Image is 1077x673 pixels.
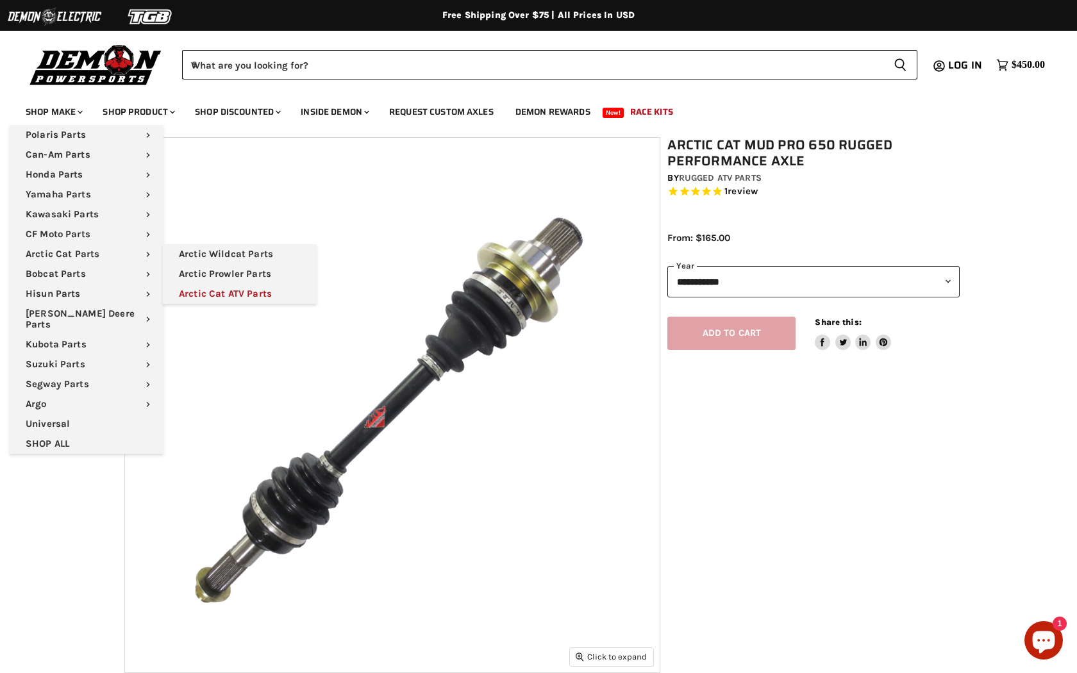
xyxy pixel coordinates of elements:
inbox-online-store-chat: Shopify online store chat [1021,621,1067,663]
a: Inside Demon [291,99,377,125]
span: Log in [948,57,982,73]
a: Rugged ATV Parts [679,172,762,183]
div: Free Shipping Over $75 | All Prices In USD [26,10,1051,21]
ul: Main menu [16,94,1042,125]
span: Rated 5.0 out of 5 stars 1 reviews [667,185,960,199]
h1: Arctic Cat Mud Pro 650 Rugged Performance Axle [667,137,960,169]
a: Arctic Wildcat Parts [163,244,317,264]
a: Race Kits [621,99,683,125]
a: Polaris Parts [10,125,163,145]
a: Can-Am Parts [10,145,163,165]
span: review [728,186,758,197]
a: Bobcat Parts [10,264,163,284]
form: Product [182,50,917,79]
img: Arctic Cat Mud Pro 650 Rugged Performance Axle [125,138,660,672]
span: 1 reviews [724,186,758,197]
div: by [667,171,960,185]
a: Log in [942,60,990,71]
a: Hisun Parts [10,284,163,304]
a: Universal [10,414,163,434]
input: When autocomplete results are available use up and down arrows to review and enter to select [182,50,883,79]
a: Request Custom Axles [380,99,503,125]
a: Honda Parts [10,165,163,185]
a: CF Moto Parts [10,224,163,244]
a: Kubota Parts [10,335,163,354]
img: Demon Electric Logo 2 [6,4,103,29]
span: New! [603,108,624,118]
span: $450.00 [1012,59,1045,71]
a: Argo [10,394,163,414]
button: Click to expand [570,648,653,665]
a: Kawasaki Parts [10,204,163,224]
a: Arctic Prowler Parts [163,264,317,284]
a: Shop Product [93,99,183,125]
button: Search [883,50,917,79]
img: Demon Powersports [26,42,166,87]
a: Shop Make [16,99,90,125]
a: Yamaha Parts [10,185,163,204]
a: Arctic Cat ATV Parts [163,284,317,304]
a: [PERSON_NAME] Deere Parts [10,304,163,335]
a: Demon Rewards [506,99,600,125]
a: Suzuki Parts [10,354,163,374]
span: Share this: [815,317,861,327]
aside: Share this: [815,317,891,351]
a: Shop Discounted [185,99,288,125]
span: From: $165.00 [667,232,730,244]
a: Segway Parts [10,374,163,394]
a: Arctic Cat Parts [10,244,163,264]
a: $450.00 [990,56,1051,74]
ul: Main menu [163,244,317,304]
a: SHOP ALL [10,434,163,454]
ul: Main menu [10,125,163,454]
span: Click to expand [576,652,647,661]
select: year [667,266,960,297]
img: TGB Logo 2 [103,4,199,29]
